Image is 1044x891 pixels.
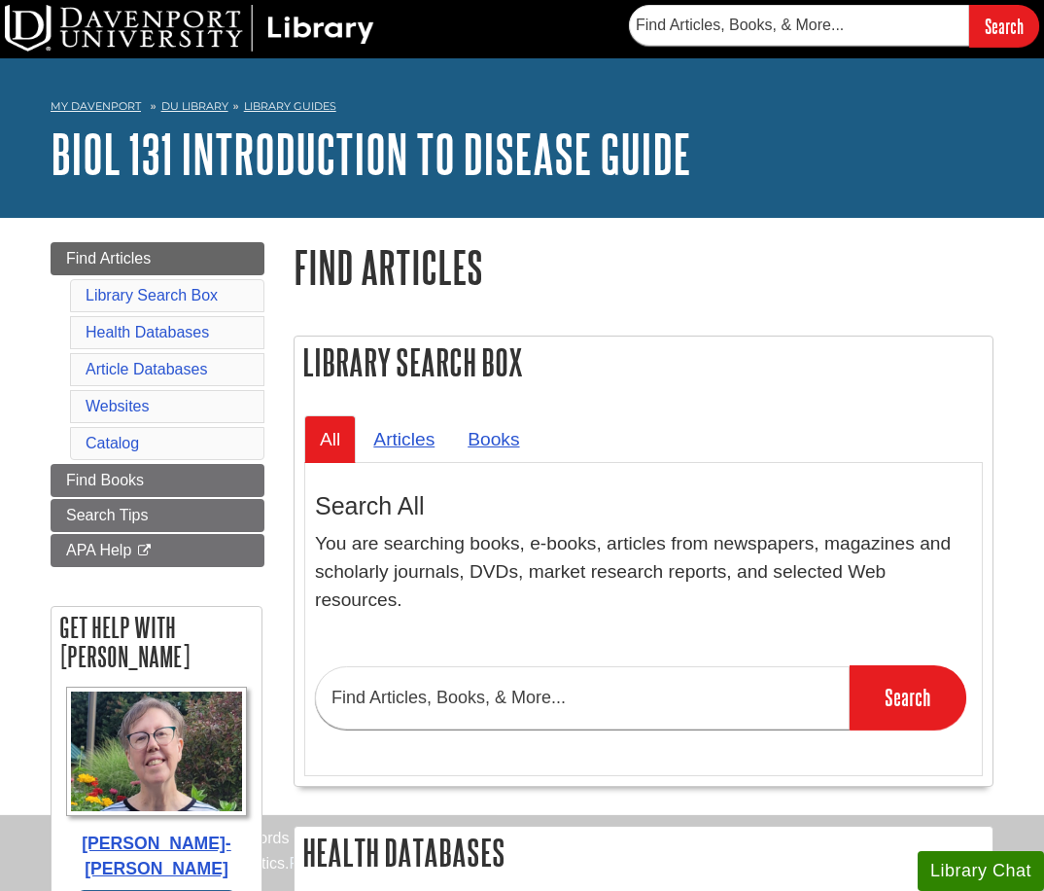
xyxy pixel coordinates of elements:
[86,287,218,303] a: Library Search Box
[295,827,992,878] h2: Health Databases
[295,337,992,388] h2: Library Search Box
[61,831,252,882] div: [PERSON_NAME]-[PERSON_NAME]
[51,98,141,115] a: My Davenport
[315,530,972,614] p: You are searching books, e-books, articles from newspapers, magazines and scholarly journals, DVD...
[244,99,336,113] a: Library Guides
[86,398,150,414] a: Websites
[136,545,153,557] i: This link opens in a new window
[52,607,261,677] h2: Get help with [PERSON_NAME]
[51,242,264,275] a: Find Articles
[86,435,139,451] a: Catalog
[161,99,228,113] a: DU Library
[315,666,850,730] input: Find Articles, Books, & More...
[66,507,148,523] span: Search Tips
[452,415,535,463] a: Books
[66,687,247,816] img: Profile Photo
[66,250,151,267] span: Find Articles
[86,324,209,340] a: Health Databases
[358,415,450,463] a: Articles
[315,492,972,520] h3: Search All
[66,542,131,558] span: APA Help
[5,5,374,52] img: DU Library
[66,472,144,488] span: Find Books
[61,687,252,882] a: Profile Photo [PERSON_NAME]-[PERSON_NAME]
[86,361,207,377] a: Article Databases
[850,665,966,730] input: Search
[629,5,1039,47] form: Searches DU Library's articles, books, and more
[51,499,264,532] a: Search Tips
[51,464,264,497] a: Find Books
[969,5,1039,47] input: Search
[304,415,356,463] a: All
[51,534,264,567] a: APA Help
[51,124,691,184] a: BIOL 131 Introduction to Disease Guide
[918,851,1044,891] button: Library Chat
[294,242,993,292] h1: Find Articles
[629,5,969,46] input: Find Articles, Books, & More...
[51,93,993,125] nav: breadcrumb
